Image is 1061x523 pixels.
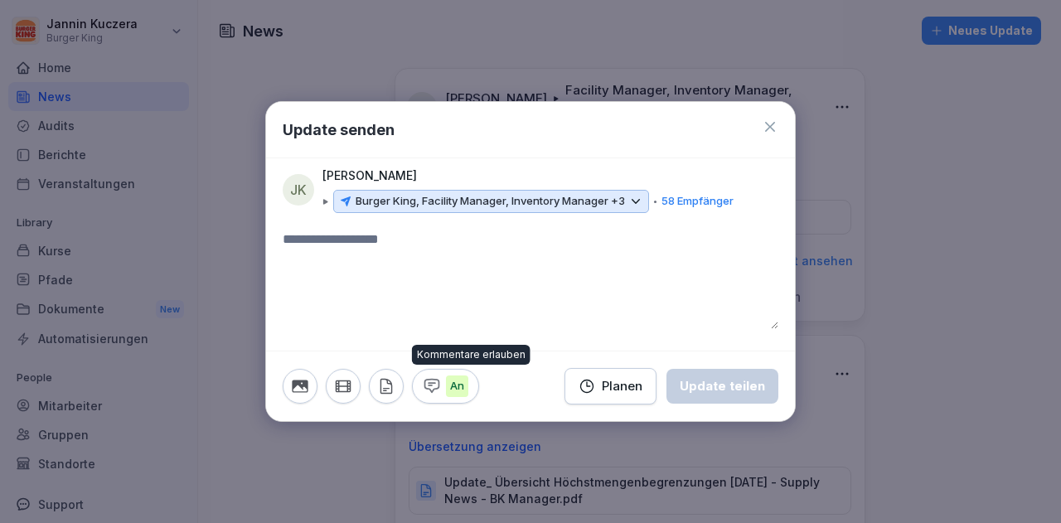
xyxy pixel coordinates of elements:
[417,348,526,361] p: Kommentare erlauben
[283,174,314,206] div: JK
[283,119,395,141] h1: Update senden
[564,368,656,404] button: Planen
[579,377,642,395] div: Planen
[661,193,734,210] p: 58 Empfänger
[356,193,625,210] p: Burger King, Facility Manager, Inventory Manager +3
[666,369,778,404] button: Update teilen
[322,167,417,185] p: [PERSON_NAME]
[680,377,765,395] div: Update teilen
[446,375,468,397] p: An
[412,369,479,404] button: An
